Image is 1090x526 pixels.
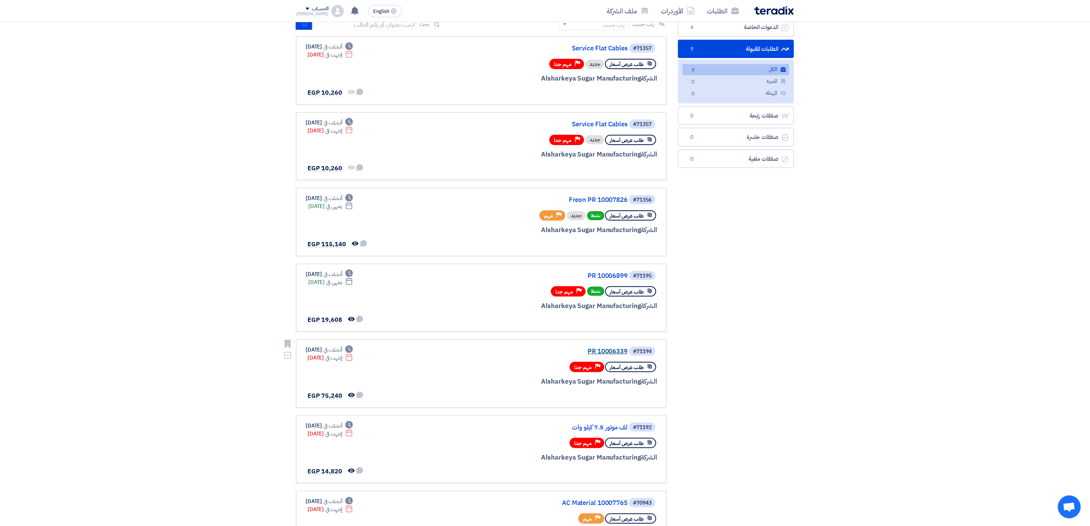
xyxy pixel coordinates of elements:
span: أنشئت في [324,119,342,127]
a: الأوردرات [655,2,701,20]
span: الشركة [641,74,657,83]
span: أنشئت في [324,497,342,505]
img: profile_test.png [332,5,344,17]
span: 0 [687,155,697,163]
span: طلب عرض أسعار [610,515,644,523]
div: [DATE] [306,119,353,127]
a: الدعوات الخاصة4 [678,18,794,37]
div: [DATE] [308,278,353,286]
span: EGP 19,608 [308,315,342,324]
div: #71195 [633,273,652,279]
div: [DATE] [306,497,353,505]
span: أنشئت في [324,43,342,51]
div: [DATE] [306,194,353,202]
span: أنشئت في [324,422,342,430]
div: #71357 [633,46,652,51]
span: EGP 14,820 [308,467,342,476]
button: English [368,5,402,17]
a: المهملة [683,88,789,99]
div: #71192 [633,425,652,430]
span: 0 [689,78,698,86]
span: 0 [687,112,697,120]
a: ملف الشركة [601,2,655,20]
span: 0 [687,134,697,141]
a: صفقات خاسرة0 [678,128,794,147]
div: [DATE] [308,505,353,513]
span: رتب حسب [633,20,654,28]
span: طلب عرض أسعار [610,61,644,68]
div: #70943 [633,500,652,506]
span: ينتهي في [326,278,342,286]
span: إنتهت في [325,505,342,513]
span: مهم جدا [574,440,592,447]
img: Teradix logo [754,6,794,15]
span: 9 [687,45,697,53]
div: [DATE] [306,422,353,430]
span: مهم [583,515,592,523]
div: #71194 [633,349,652,354]
span: طلب عرض أسعار [610,440,644,447]
div: Alsharkeya Sugar Manufacturing [473,377,657,387]
span: إنتهت في [325,127,342,135]
div: [DATE] [306,270,353,278]
div: Alsharkeya Sugar Manufacturing [473,225,657,235]
span: الشركة [641,301,657,311]
span: طلب عرض أسعار [610,364,644,371]
a: PR 10006339 [475,348,628,355]
span: EGP 10,260 [308,164,342,173]
div: [DATE] [308,51,353,59]
span: مهم جدا [554,61,572,68]
span: ينتهي في [326,202,342,210]
a: Service Flat Cables [475,45,628,52]
div: Alsharkeya Sugar Manufacturing [473,150,657,160]
div: جديد [567,211,586,220]
span: طلب عرض أسعار [610,137,644,144]
a: Service Flat Cables [475,121,628,128]
span: الشركة [641,150,657,159]
div: Alsharkeya Sugar Manufacturing [473,74,657,84]
span: أنشئت في [324,194,342,202]
span: EGP 115,140 [308,240,346,249]
span: إنتهت في [325,430,342,438]
div: Alsharkeya Sugar Manufacturing [473,453,657,463]
a: لف موتور 7.5 كيلو وات [475,424,628,431]
span: EGP 75,240 [308,391,342,400]
span: إنتهت في [325,51,342,59]
span: نشط [587,287,604,296]
div: Alsharkeya Sugar Manufacturing [473,301,657,311]
span: 0 [689,90,698,98]
span: 9 [689,66,698,74]
div: #71357 [633,122,652,127]
a: الكل [683,64,789,75]
div: [DATE] [306,43,353,51]
div: [DATE] [308,354,353,362]
div: Open chat [1058,495,1081,518]
div: [DATE] [308,127,353,135]
span: أنشئت في [324,270,342,278]
div: [PERSON_NAME] [296,12,328,16]
span: الشركة [641,377,657,386]
a: صفقات ملغية0 [678,150,794,168]
div: [DATE] [308,202,353,210]
a: Freon PR 10007826 [475,197,628,203]
span: EGP 10,260 [308,88,342,97]
div: [DATE] [308,430,353,438]
a: المميزة [683,76,789,87]
span: مهم جدا [554,137,572,144]
a: الطلبات [701,2,745,20]
span: أنشئت في [324,346,342,354]
a: صفقات رابحة0 [678,106,794,125]
div: جديد [586,135,604,144]
span: الشركة [641,453,657,462]
div: [DATE] [306,346,353,354]
span: بحث [419,20,429,28]
input: ابحث بعنوان أو رقم الطلب [312,19,419,30]
span: مهم [544,212,553,219]
div: #71356 [633,197,652,203]
span: مهم جدا [574,364,592,371]
div: جديد [586,60,604,69]
span: 4 [687,24,697,31]
span: الشركة [641,225,657,235]
span: إنتهت في [325,354,342,362]
span: English [373,9,389,14]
